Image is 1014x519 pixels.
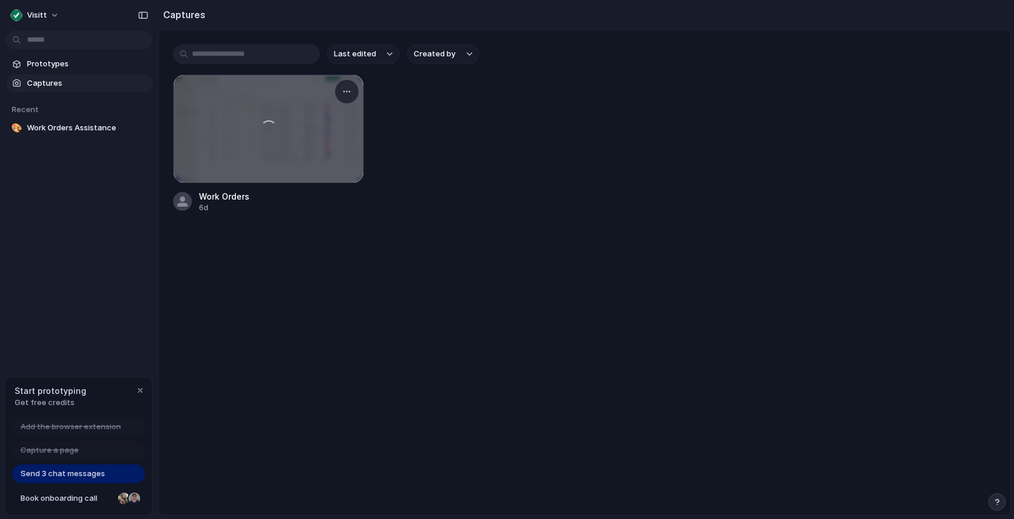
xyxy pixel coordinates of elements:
[158,8,205,22] h2: Captures
[6,75,153,92] a: Captures
[21,421,121,433] span: Add the browser extension
[127,491,141,505] div: Christian Iacullo
[199,190,249,203] div: Work Orders
[199,203,249,213] div: 6d
[27,77,148,89] span: Captures
[6,119,153,137] a: 🎨Work Orders Assistance
[414,48,455,60] span: Created by
[334,48,376,60] span: Last edited
[327,44,400,64] button: Last edited
[27,9,47,21] span: Visitt
[27,58,148,70] span: Prototypes
[21,444,79,456] span: Capture a page
[6,6,65,25] button: Visitt
[15,385,86,397] span: Start prototyping
[407,44,479,64] button: Created by
[6,55,153,73] a: Prototypes
[12,105,39,114] span: Recent
[12,489,145,508] a: Book onboarding call
[117,491,131,505] div: Nicole Kubica
[11,122,22,134] div: 🎨
[21,468,105,480] span: Send 3 chat messages
[15,397,86,409] span: Get free credits
[21,493,113,504] span: Book onboarding call
[27,122,148,134] span: Work Orders Assistance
